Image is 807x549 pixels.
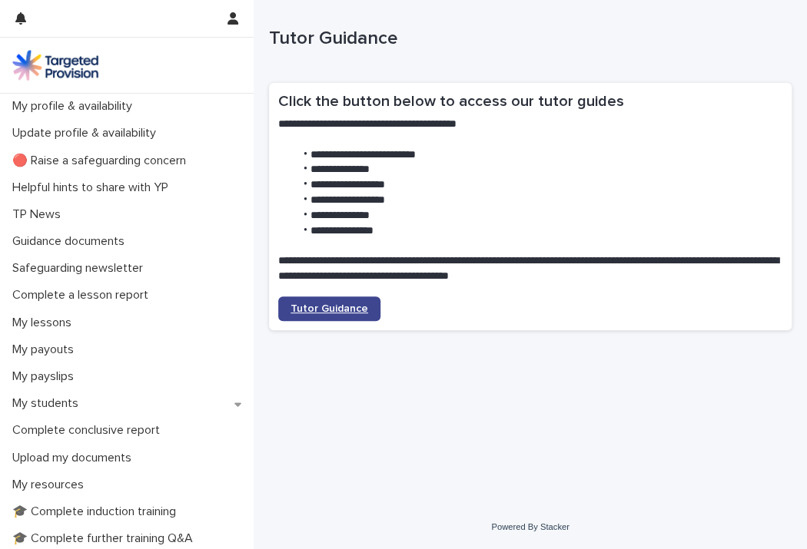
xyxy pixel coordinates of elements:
a: Tutor Guidance [278,296,380,321]
p: My payslips [6,369,86,384]
p: Upload my documents [6,451,144,465]
p: 🎓 Complete induction training [6,504,188,519]
p: 🔴 Raise a safeguarding concern [6,154,198,168]
p: Helpful hints to share with YP [6,180,181,195]
p: 🎓 Complete further training Q&A [6,531,205,546]
p: Complete conclusive report [6,423,172,438]
span: Tutor Guidance [291,303,368,314]
img: M5nRWzHhSzIhMunXDL62 [12,50,98,81]
p: TP News [6,207,73,222]
p: My profile & availability [6,99,144,114]
p: My resources [6,478,96,492]
p: Safeguarding newsletter [6,261,155,276]
p: Complete a lesson report [6,288,161,303]
p: My lessons [6,316,84,330]
h2: Click the button below to access our tutor guides [278,92,782,111]
p: Guidance documents [6,234,137,249]
a: Powered By Stacker [491,522,569,531]
p: Update profile & availability [6,126,168,141]
p: Tutor Guidance [269,28,785,50]
p: My students [6,396,91,411]
p: My payouts [6,342,86,357]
